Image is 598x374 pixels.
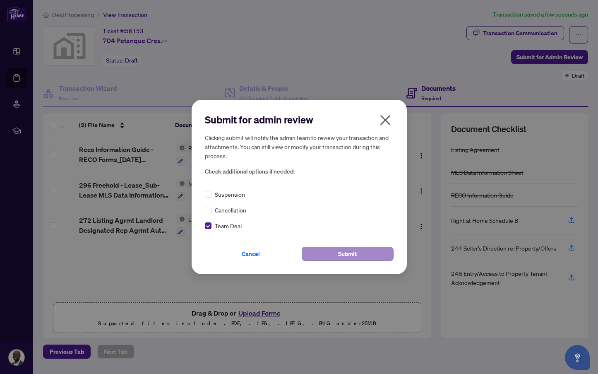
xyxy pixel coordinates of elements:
span: Suspension [215,190,245,199]
h5: Clicking submit will notify the admin team to review your transaction and attachments. You can st... [205,133,394,160]
span: Check additional options if needed: [205,167,394,176]
span: Team Deal [215,221,242,230]
button: Open asap [565,345,590,370]
button: Submit [302,247,394,261]
span: Cancellation [215,205,246,215]
h2: Submit for admin review [205,113,394,126]
span: Submit [338,247,357,261]
button: Cancel [205,247,297,261]
span: close [379,113,392,127]
span: Cancel [242,247,260,261]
